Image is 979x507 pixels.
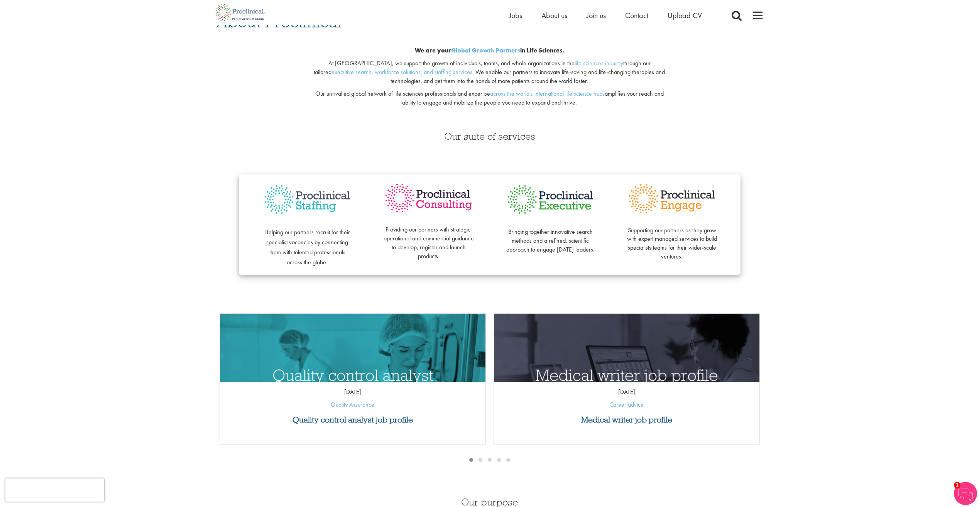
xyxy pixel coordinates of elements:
a: life sciences industry [575,59,623,67]
p: Providing our partners with strategic, operational and commercial guidance to develop, register a... [384,217,474,261]
img: Chatbot [954,482,977,505]
h3: Our purpose [309,497,670,507]
h3: Our suite of services [216,131,764,141]
span: 1 [954,482,960,488]
a: About us [541,10,567,20]
p: Bringing together innovative search methods and a refined, scientific approach to engage [DATE] l... [505,219,596,254]
a: Join us [587,10,606,20]
p: [DATE] [494,388,759,397]
img: Proclinical Engage [627,182,717,215]
b: We are your in Life Sciences. [415,46,564,54]
a: Link to a post [494,314,759,382]
p: Supporting our partners as they grow with expert managed services to build specialists teams for ... [627,217,717,261]
p: At [GEOGRAPHIC_DATA], we support the growth of individuals, teams, and whole organizations in the... [309,59,670,86]
a: Upload CV [668,10,702,20]
a: Career advice [609,401,644,409]
a: Quality Assurance [331,401,374,409]
img: Proclinical Executive [505,182,596,217]
a: Jobs [509,10,522,20]
a: Link to a post [220,314,485,382]
a: across the world's international life science hubs [490,90,605,98]
a: Contact [625,10,648,20]
img: Medical writer job profile [494,314,759,451]
img: Proclinical Staffing [262,182,353,217]
a: executive search, workforce solutions, and staffing services [331,68,472,76]
img: Proclinical Consulting [384,182,474,214]
p: Our unrivalled global network of life sciences professionals and expertise amplifies your reach a... [309,90,670,107]
a: Medical writer job profile [498,416,756,424]
img: quality control analyst job profile [220,314,485,451]
a: Global Growth Partners [451,46,520,54]
iframe: reCAPTCHA [5,478,104,502]
p: [DATE] [220,388,485,397]
a: Quality control analyst job profile [224,416,482,424]
span: Helping our partners recruit for their specialist vacancies by connecting them with talented prof... [264,228,350,266]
